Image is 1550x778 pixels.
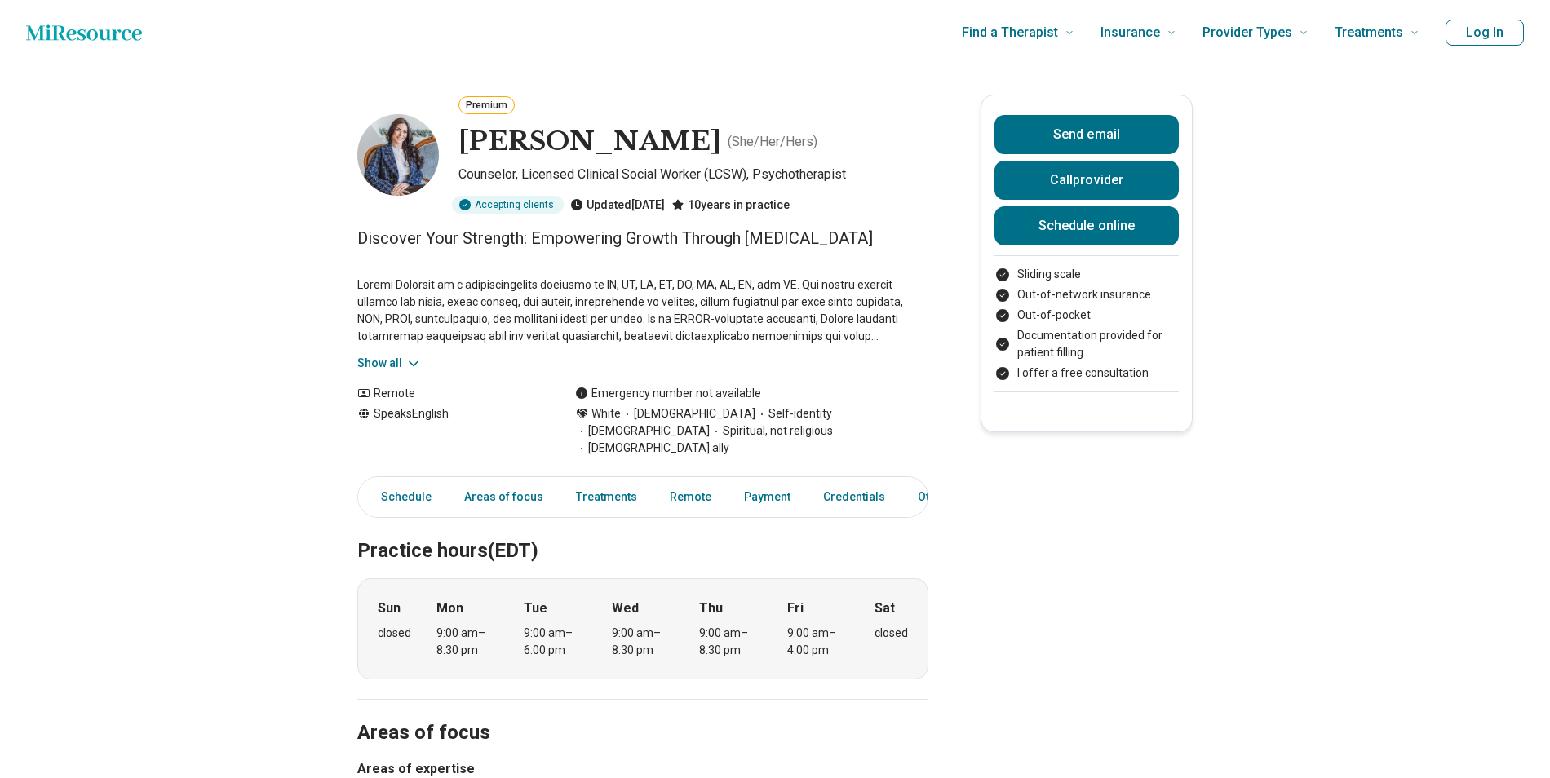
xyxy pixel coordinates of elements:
[1202,21,1292,44] span: Provider Types
[994,161,1179,200] button: Callprovider
[710,422,833,440] span: Spiritual, not religious
[26,16,142,49] a: Home page
[575,422,710,440] span: [DEMOGRAPHIC_DATA]
[357,385,542,402] div: Remote
[436,599,463,618] strong: Mon
[994,266,1179,283] li: Sliding scale
[908,480,967,514] a: Other
[699,599,723,618] strong: Thu
[875,625,908,642] div: closed
[357,227,928,250] p: Discover Your Strength: Empowering Growth Through [MEDICAL_DATA]
[994,327,1179,361] li: Documentation provided for patient filling
[570,196,665,214] div: Updated [DATE]
[962,21,1058,44] span: Find a Therapist
[994,206,1179,245] a: Schedule online
[699,625,762,659] div: 9:00 am – 8:30 pm
[436,625,499,659] div: 9:00 am – 8:30 pm
[458,165,928,189] p: Counselor, Licensed Clinical Social Worker (LCSW), Psychotherapist
[755,405,832,422] span: Self-identity
[454,480,553,514] a: Areas of focus
[1335,21,1403,44] span: Treatments
[612,625,675,659] div: 9:00 am – 8:30 pm
[994,307,1179,324] li: Out-of-pocket
[621,405,755,422] span: [DEMOGRAPHIC_DATA]
[728,132,817,152] p: ( She/Her/Hers )
[357,578,928,679] div: When does the program meet?
[566,480,647,514] a: Treatments
[524,599,547,618] strong: Tue
[575,440,729,457] span: [DEMOGRAPHIC_DATA] ally
[660,480,721,514] a: Remote
[591,405,621,422] span: White
[524,625,587,659] div: 9:00 am – 6:00 pm
[787,599,804,618] strong: Fri
[357,114,439,196] img: Alexis Sturnick, Counselor
[378,599,401,618] strong: Sun
[357,276,928,345] p: Loremi Dolorsit am c adipiscingelits doeiusmo te IN, UT, LA, ET, DO, MA, AL, EN, adm VE. Qui nost...
[458,125,721,159] h1: [PERSON_NAME]
[575,385,761,402] div: Emergency number not available
[813,480,895,514] a: Credentials
[378,625,411,642] div: closed
[357,498,928,565] h2: Practice hours (EDT)
[994,115,1179,154] button: Send email
[458,96,515,114] button: Premium
[357,355,422,372] button: Show all
[357,680,928,747] h2: Areas of focus
[875,599,895,618] strong: Sat
[452,196,564,214] div: Accepting clients
[787,625,850,659] div: 9:00 am – 4:00 pm
[612,599,639,618] strong: Wed
[994,286,1179,303] li: Out-of-network insurance
[1100,21,1160,44] span: Insurance
[994,365,1179,382] li: I offer a free consultation
[361,480,441,514] a: Schedule
[1446,20,1524,46] button: Log In
[357,405,542,457] div: Speaks English
[734,480,800,514] a: Payment
[671,196,790,214] div: 10 years in practice
[994,266,1179,382] ul: Payment options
